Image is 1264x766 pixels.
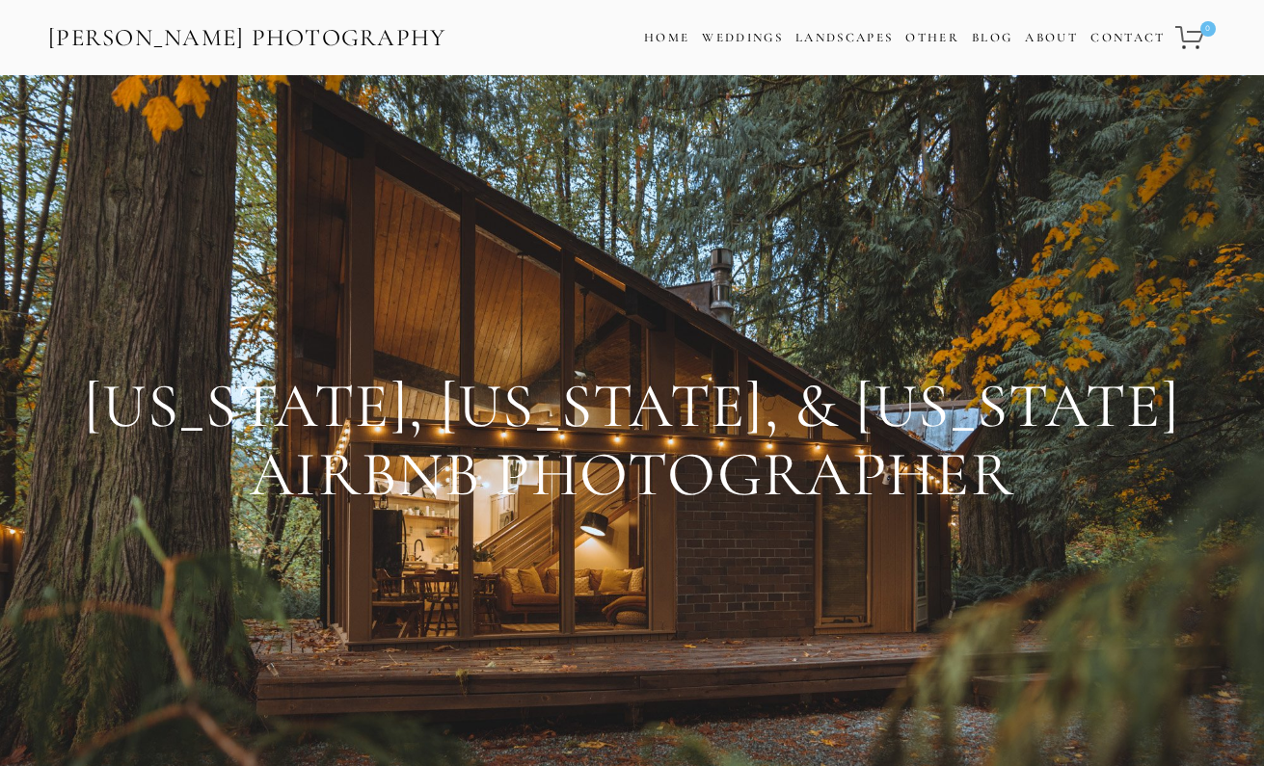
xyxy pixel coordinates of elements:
[48,372,1216,510] h1: [US_STATE], [US_STATE], & [US_STATE] Airbnb Photographer
[644,24,689,52] a: Home
[795,30,893,45] a: Landscapes
[905,30,959,45] a: Other
[972,24,1012,52] a: Blog
[702,30,783,45] a: Weddings
[1025,24,1078,52] a: About
[1200,21,1216,37] span: 0
[46,16,448,60] a: [PERSON_NAME] Photography
[1172,14,1218,61] a: 0 items in cart
[1090,24,1165,52] a: Contact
